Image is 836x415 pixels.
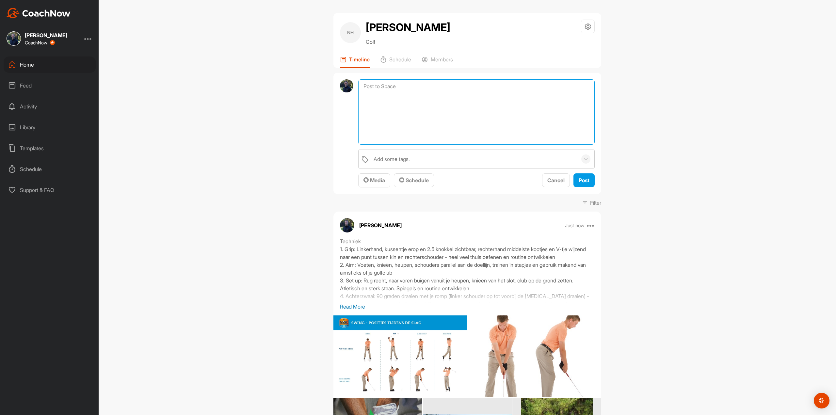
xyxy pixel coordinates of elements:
img: avatar [340,79,353,93]
div: Support & FAQ [4,182,96,198]
span: Media [363,177,385,184]
p: Golf [366,38,450,46]
img: avatar [340,218,354,232]
p: Members [431,56,453,63]
div: CoachNow [25,40,55,45]
div: [PERSON_NAME] [25,33,67,38]
div: Feed [4,77,96,94]
img: media [333,315,467,398]
button: Schedule [394,173,434,187]
div: Activity [4,98,96,115]
div: Add some tags. [374,155,410,163]
button: Cancel [542,173,570,187]
div: Open Intercom Messenger [814,393,829,408]
div: NH [340,22,361,43]
p: Timeline [349,56,370,63]
div: Schedule [4,161,96,177]
div: Library [4,119,96,136]
div: Home [4,56,96,73]
p: Just now [565,222,585,229]
span: Post [579,177,589,184]
h2: [PERSON_NAME] [366,20,450,35]
span: Cancel [547,177,565,184]
button: Post [573,173,595,187]
div: Techniek 1. Grip: Linkerhand, kussentje erop en 2.5 knokkel zichtbaar, rechterhand middelste koot... [340,237,595,303]
button: Media [358,173,390,187]
p: Schedule [389,56,411,63]
p: Read More [340,303,595,311]
div: Templates [4,140,96,156]
p: [PERSON_NAME] [359,221,402,229]
img: square_31c7af9afa6b1c9a70a2906bca42e48d.jpg [7,31,21,46]
span: Schedule [399,177,429,184]
img: CoachNow [7,8,71,18]
p: Filter [590,199,601,207]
